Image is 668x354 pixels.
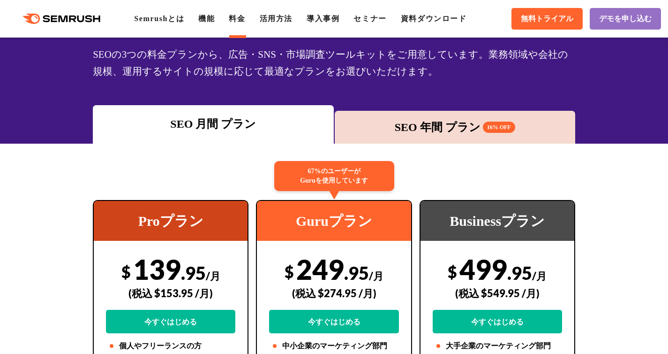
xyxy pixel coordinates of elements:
[433,310,562,333] a: 今すぐはじめる
[269,340,398,352] li: 中小企業のマーケティング部門
[369,269,383,282] span: /月
[269,310,398,333] a: 今すぐはじめる
[521,14,573,24] span: 無料トライアル
[285,262,294,281] span: $
[98,115,329,132] div: SEO 月間 プラン
[269,253,398,333] div: 249
[590,8,661,30] a: デモを申し込む
[181,262,206,284] span: .95
[433,340,562,352] li: 大手企業のマーケティング部門
[344,262,369,284] span: .95
[448,262,457,281] span: $
[94,201,248,241] div: Proプラン
[511,8,583,30] a: 無料トライアル
[353,15,386,23] a: セミナー
[121,262,131,281] span: $
[401,15,467,23] a: 資料ダウンロード
[433,253,562,333] div: 499
[433,277,562,310] div: (税込 $549.95 /月)
[229,15,245,23] a: 料金
[483,122,515,133] span: 16% OFF
[106,340,235,352] li: 個人やフリーランスの方
[257,201,411,241] div: Guruプラン
[260,15,293,23] a: 活用方法
[420,201,574,241] div: Businessプラン
[106,253,235,333] div: 139
[307,15,339,23] a: 導入事例
[134,15,184,23] a: Semrushとは
[532,269,547,282] span: /月
[269,277,398,310] div: (税込 $274.95 /月)
[93,46,575,80] div: SEOの3つの料金プランから、広告・SNS・市場調査ツールキットをご用意しています。業務領域や会社の規模、運用するサイトの規模に応じて最適なプランをお選びいただけます。
[198,15,215,23] a: 機能
[507,262,532,284] span: .95
[339,119,570,136] div: SEO 年間 プラン
[206,269,220,282] span: /月
[106,310,235,333] a: 今すぐはじめる
[274,161,394,191] div: 67%のユーザーが Guruを使用しています
[599,14,652,24] span: デモを申し込む
[106,277,235,310] div: (税込 $153.95 /月)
